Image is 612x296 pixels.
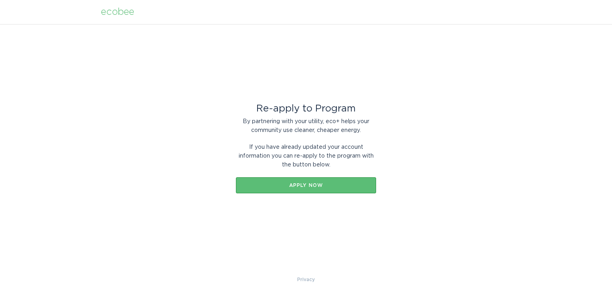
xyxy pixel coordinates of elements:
[240,183,372,188] div: Apply now
[101,8,134,16] div: ecobee
[236,143,376,169] div: If you have already updated your account information you can re-apply to the program with the but...
[236,104,376,113] div: Re-apply to Program
[236,177,376,193] button: Apply now
[297,275,315,284] a: Privacy Policy & Terms of Use
[236,117,376,135] div: By partnering with your utility, eco+ helps your community use cleaner, cheaper energy.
